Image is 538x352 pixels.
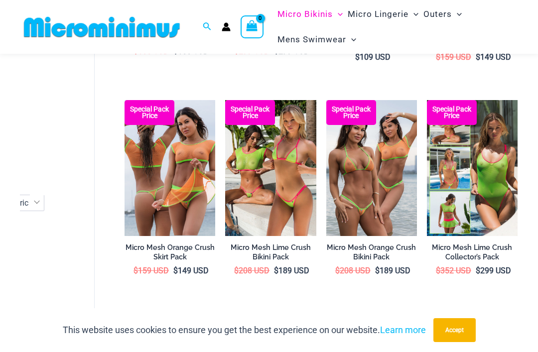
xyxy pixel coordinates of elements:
a: Collectors Pack Lime Micro Mesh Lime Crush 366 Crop Top 456 Micro 05Micro Mesh Lime Crush 366 Cro... [427,100,518,236]
b: Special Pack Price [427,106,477,119]
a: OutersMenu ToggleMenu Toggle [421,1,464,27]
span: Micro Bikinis [277,1,333,27]
a: Account icon link [222,22,231,31]
h2: Micro Mesh Orange Crush Skirt Pack [125,243,215,261]
b: Special Pack Price [125,106,174,119]
h2: Micro Mesh Lime Crush Collector’s Pack [427,243,518,261]
a: Micro BikinisMenu ToggleMenu Toggle [275,1,345,27]
bdi: 189 USD [274,266,309,275]
img: Bikini Pack Orange [326,100,417,236]
p: This website uses cookies to ensure you get the best experience on our website. [63,323,426,338]
span: Micro Lingerie [348,1,408,27]
span: $ [274,266,278,275]
span: Mens Swimwear [277,27,346,52]
a: Micro LingerieMenu ToggleMenu Toggle [345,1,421,27]
a: Bikini Pack Orange Micro Mesh Orange Crush 312 Tri Top 456 Micro 02Micro Mesh Orange Crush 312 Tr... [326,100,417,236]
a: Micro Mesh Lime Crush Collector’s Pack [427,243,518,265]
span: $ [134,266,138,275]
a: Micro Mesh Lime Crush Bikini Pack [225,243,316,265]
span: Menu Toggle [452,1,462,27]
button: Accept [433,318,476,342]
b: Special Pack Price [225,106,275,119]
img: MM SHOP LOGO FLAT [20,16,184,38]
bdi: 299 USD [476,266,511,275]
a: Micro Mesh Orange Crush Skirt Pack [125,243,215,265]
b: Special Pack Price [326,106,376,119]
bdi: 109 USD [355,52,391,62]
a: Search icon link [203,21,212,33]
bdi: 159 USD [436,52,471,62]
span: $ [234,266,239,275]
span: $ [375,266,380,275]
bdi: 352 USD [436,266,471,275]
bdi: 159 USD [134,266,169,275]
h2: Micro Mesh Orange Crush Bikini Pack [326,243,417,261]
img: Collectors Pack Lime [427,100,518,236]
img: Bikini Pack Lime [225,100,316,236]
bdi: 208 USD [335,266,371,275]
bdi: 208 USD [234,266,269,275]
span: $ [476,52,480,62]
bdi: 149 USD [476,52,511,62]
bdi: 149 USD [173,266,209,275]
a: Mens SwimwearMenu ToggleMenu Toggle [275,27,359,52]
span: $ [355,52,360,62]
h2: Micro Mesh Lime Crush Bikini Pack [225,243,316,261]
bdi: 189 USD [375,266,410,275]
a: View Shopping Cart, empty [241,15,264,38]
a: Micro Mesh Orange Crush Bikini Pack [326,243,417,265]
a: Learn more [380,325,426,335]
span: Menu Toggle [346,27,356,52]
span: Outers [423,1,452,27]
img: Skirt Pack Orange [125,100,215,236]
span: $ [173,266,178,275]
span: $ [335,266,340,275]
span: Menu Toggle [408,1,418,27]
a: Bikini Pack Lime Micro Mesh Lime Crush 366 Crop Top 456 Micro 05Micro Mesh Lime Crush 366 Crop To... [225,100,316,236]
span: $ [476,266,480,275]
a: Skirt Pack Orange Micro Mesh Orange Crush 366 Crop Top 511 Skirt 03Micro Mesh Orange Crush 366 Cr... [125,100,215,236]
span: Menu Toggle [333,1,343,27]
span: $ [436,52,440,62]
span: $ [436,266,440,275]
